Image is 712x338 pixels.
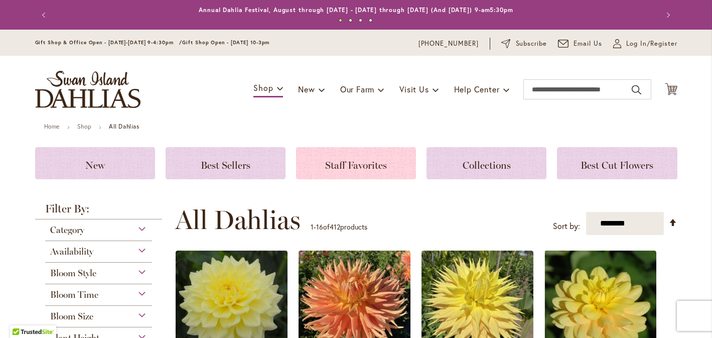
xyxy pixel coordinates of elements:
a: Best Cut Flowers [557,147,677,179]
a: New [35,147,155,179]
iframe: Launch Accessibility Center [8,302,36,330]
a: Subscribe [501,39,547,49]
button: 2 of 4 [349,19,352,22]
span: Our Farm [340,84,374,94]
a: Home [44,123,60,130]
label: Sort by: [553,217,580,236]
span: Gift Shop Open - [DATE] 10-3pm [182,39,269,46]
span: Best Sellers [201,159,250,171]
a: Log In/Register [613,39,677,49]
span: Gift Shop & Office Open - [DATE]-[DATE] 9-4:30pm / [35,39,183,46]
button: Next [657,5,677,25]
span: Best Cut Flowers [581,159,653,171]
span: Visit Us [399,84,429,94]
a: Email Us [558,39,602,49]
span: Help Center [454,84,500,94]
a: [PHONE_NUMBER] [418,39,479,49]
p: - of products [311,219,367,235]
span: Bloom Style [50,268,96,279]
a: Best Sellers [166,147,286,179]
span: Collections [463,159,511,171]
span: All Dahlias [175,205,301,235]
a: Shop [77,123,91,130]
strong: Filter By: [35,203,163,219]
a: Staff Favorites [296,147,416,179]
span: New [85,159,105,171]
span: Staff Favorites [325,159,387,171]
span: Email Us [574,39,602,49]
span: 412 [330,222,340,232]
button: 1 of 4 [339,19,342,22]
span: Subscribe [516,39,547,49]
span: 1 [311,222,314,232]
span: Bloom Time [50,289,98,300]
strong: All Dahlias [109,123,139,130]
span: New [298,84,315,94]
button: Previous [35,5,55,25]
button: 3 of 4 [359,19,362,22]
a: Annual Dahlia Festival, August through [DATE] - [DATE] through [DATE] (And [DATE]) 9-am5:30pm [199,6,513,14]
span: 16 [316,222,323,232]
span: Availability [50,246,93,257]
a: Collections [426,147,546,179]
span: Category [50,224,84,236]
span: Bloom Size [50,311,93,322]
span: Log In/Register [626,39,677,49]
a: store logo [35,71,140,108]
button: 4 of 4 [369,19,372,22]
span: Shop [253,82,273,93]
